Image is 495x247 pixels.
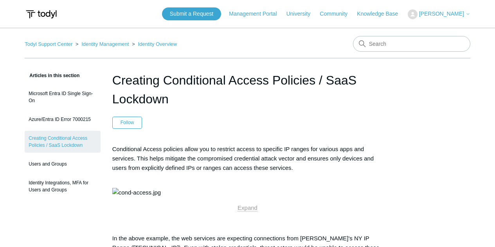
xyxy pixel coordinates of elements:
[25,112,101,127] a: Azure/Entra ID Error 7000215
[320,10,355,18] a: Community
[138,41,177,47] a: Identity Overview
[112,144,383,182] p: Conditional Access policies allow you to restrict access to specific IP ranges for various apps a...
[25,86,101,108] a: Microsoft Entra ID Single Sign-On
[81,41,129,47] a: Identity Management
[357,10,406,18] a: Knowledge Base
[25,7,58,22] img: Todyl Support Center Help Center home page
[25,175,101,197] a: Identity Integrations, MFA for Users and Groups
[112,188,161,197] img: cond-access.jpg
[25,41,72,47] a: Todyl Support Center
[162,7,221,20] a: Submit a Request
[25,131,101,153] a: Creating Conditional Access Policies / SaaS Lockdown
[25,41,74,47] li: Todyl Support Center
[353,36,470,52] input: Search
[419,11,464,17] span: [PERSON_NAME]
[112,71,383,108] h1: Creating Conditional Access Policies / SaaS Lockdown
[238,204,257,211] a: Expand
[286,10,318,18] a: University
[74,41,130,47] li: Identity Management
[25,157,101,171] a: Users and Groups
[112,117,142,128] button: Follow Article
[229,10,284,18] a: Management Portal
[130,41,177,47] li: Identity Overview
[25,73,79,78] span: Articles in this section
[408,9,470,19] button: [PERSON_NAME]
